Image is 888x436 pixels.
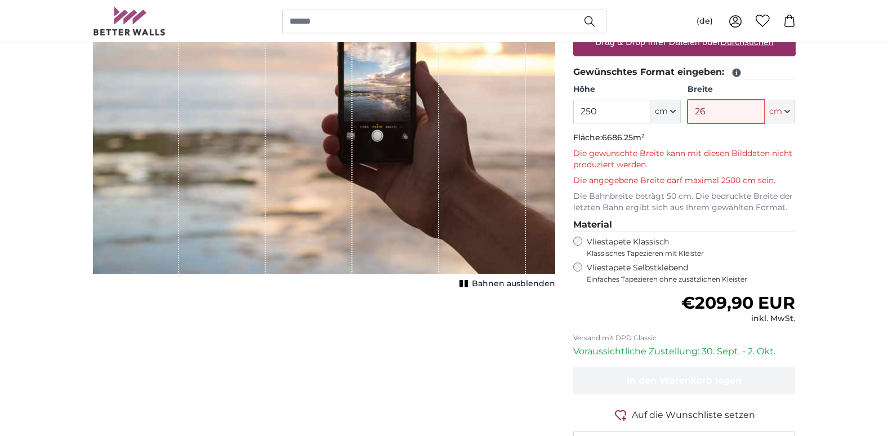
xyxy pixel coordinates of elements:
[681,292,795,313] span: €209,90 EUR
[587,275,796,284] span: Einfaches Tapezieren ohne zusätzlichen Kleister
[573,191,796,213] p: Die Bahnbreite beträgt 50 cm. Die bedruckte Breite der letzten Bahn ergibt sich aus Ihrem gewählt...
[573,333,796,342] p: Versand mit DPD Classic
[573,345,796,358] p: Voraussichtliche Zustellung: 30. Sept. - 2. Okt.
[573,175,796,186] p: Die angegebene Breite darf maximal 2500 cm sein.
[587,237,786,258] label: Vliestapete Klassisch
[456,276,555,292] button: Bahnen ausblenden
[573,148,796,171] p: Die gewünschte Breite kann mit diesen Bilddaten nicht produziert werden.
[655,106,668,117] span: cm
[573,65,796,79] legend: Gewünschtes Format eingeben:
[627,375,742,386] span: In den Warenkorb legen
[573,408,796,422] button: Auf die Wunschliste setzen
[688,84,795,95] label: Breite
[93,7,166,35] img: Betterwalls
[632,408,755,422] span: Auf die Wunschliste setzen
[765,100,795,123] button: cm
[472,278,555,290] span: Bahnen ausblenden
[602,132,645,143] span: 6686.25m²
[650,100,681,123] button: cm
[573,84,681,95] label: Höhe
[573,367,796,394] button: In den Warenkorb legen
[591,31,778,54] label: Drag & Drop Ihrer Dateien oder
[573,132,796,144] p: Fläche:
[769,106,782,117] span: cm
[587,249,786,258] span: Klassisches Tapezieren mit Kleister
[573,218,796,232] legend: Material
[681,313,795,324] div: inkl. MwSt.
[587,263,796,284] label: Vliestapete Selbstklebend
[688,11,722,32] button: (de)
